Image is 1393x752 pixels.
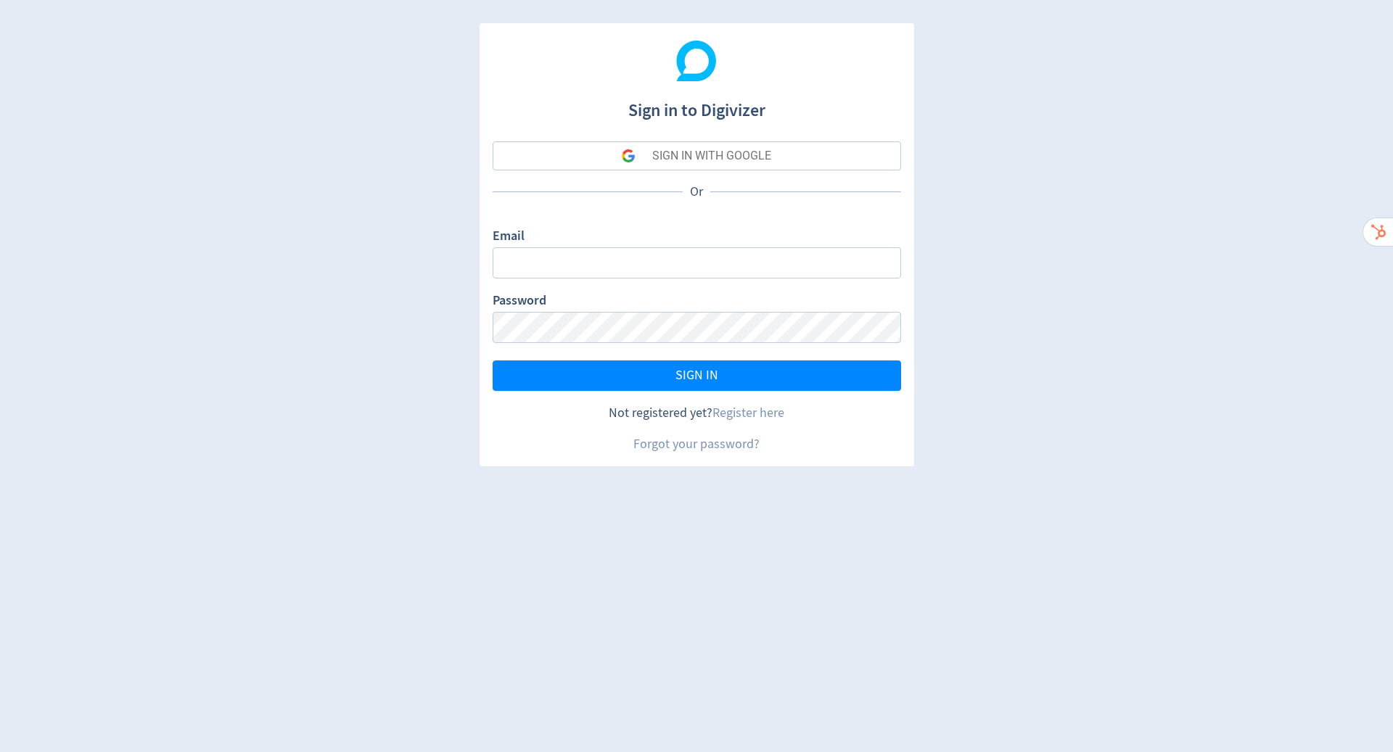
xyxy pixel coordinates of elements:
button: SIGN IN WITH GOOGLE [493,141,901,170]
a: Forgot your password? [633,436,760,453]
div: SIGN IN WITH GOOGLE [652,141,771,170]
div: Not registered yet? [493,404,901,422]
h1: Sign in to Digivizer [493,86,901,123]
label: Password [493,292,546,312]
a: Register here [712,405,784,421]
p: Or [683,183,710,201]
span: SIGN IN [675,369,718,382]
button: SIGN IN [493,360,901,391]
img: Digivizer Logo [676,41,717,81]
label: Email [493,227,525,247]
